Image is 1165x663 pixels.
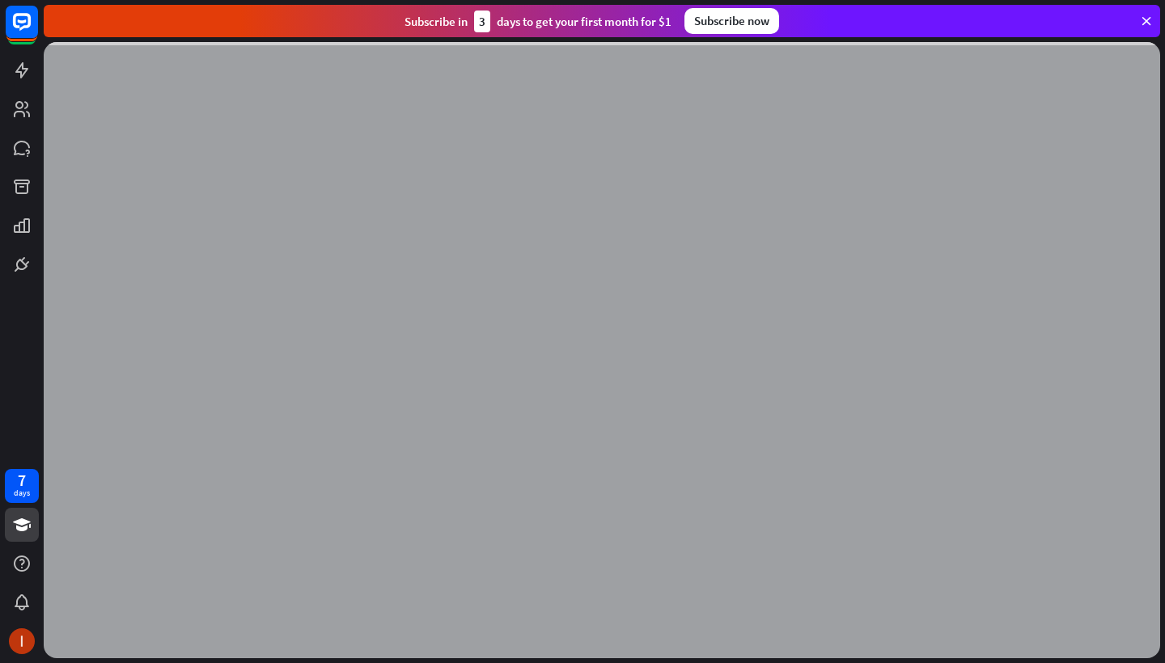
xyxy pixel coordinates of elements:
[684,8,779,34] div: Subscribe now
[14,488,30,499] div: days
[5,469,39,503] a: 7 days
[474,11,490,32] div: 3
[405,11,671,32] div: Subscribe in days to get your first month for $1
[18,473,26,488] div: 7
